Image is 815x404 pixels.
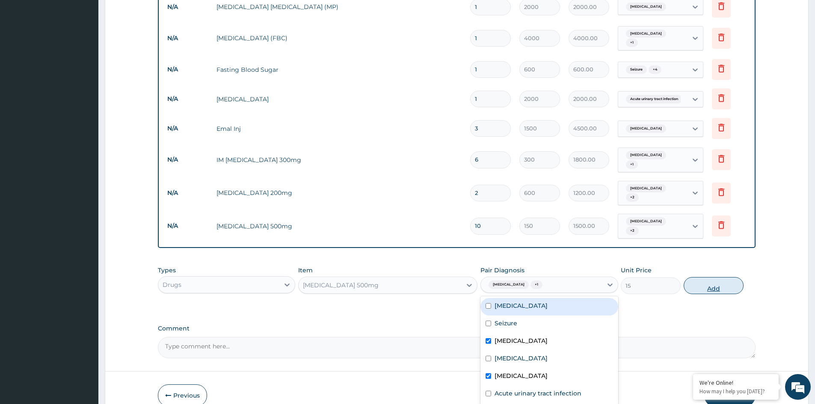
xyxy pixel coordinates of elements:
span: [MEDICAL_DATA] [626,124,666,133]
span: [MEDICAL_DATA] [489,280,529,289]
span: [MEDICAL_DATA] [626,184,666,193]
span: + 4 [649,65,661,74]
label: Comment [158,325,756,332]
span: We're online! [50,108,118,194]
span: + 1 [530,280,542,289]
label: Seizure [495,319,517,327]
td: Emal Inj [212,120,466,137]
td: N/A [163,121,212,136]
span: + 1 [626,160,638,169]
span: [MEDICAL_DATA] [626,217,666,226]
div: We're Online! [699,379,772,386]
div: Drugs [163,280,181,289]
td: N/A [163,62,212,77]
span: [MEDICAL_DATA] [626,151,666,159]
span: + 1 [626,38,638,47]
label: Types [158,267,176,274]
td: N/A [163,152,212,168]
td: [MEDICAL_DATA] 200mg [212,184,466,201]
p: How may I help you today? [699,388,772,395]
img: d_794563401_company_1708531726252_794563401 [16,43,35,64]
span: + 2 [626,227,639,235]
label: [MEDICAL_DATA] [495,354,548,363]
span: Acute urinary tract infection [626,95,682,103]
td: [MEDICAL_DATA] 500mg [212,218,466,235]
td: N/A [163,185,212,201]
td: [MEDICAL_DATA] (FBC) [212,29,466,47]
label: Acute urinary tract infection [495,389,581,398]
label: [MEDICAL_DATA] [495,336,548,345]
td: N/A [163,218,212,234]
span: + 2 [626,193,639,202]
label: Pair Diagnosis [480,266,525,274]
div: Minimize live chat window [140,4,161,25]
td: Fasting Blood Sugar [212,61,466,78]
span: [MEDICAL_DATA] [626,29,666,38]
button: Add [684,277,744,294]
span: [MEDICAL_DATA] [626,3,666,11]
div: [MEDICAL_DATA] 500mg [303,281,379,289]
td: N/A [163,30,212,46]
label: Unit Price [621,266,652,274]
div: Chat with us now [44,48,144,59]
td: [MEDICAL_DATA] [212,91,466,108]
label: [MEDICAL_DATA] [495,372,548,380]
span: Seizure [626,65,647,74]
td: N/A [163,91,212,107]
textarea: Type your message and hit 'Enter' [4,233,163,263]
td: IM [MEDICAL_DATA] 300mg [212,151,466,168]
label: Item [298,266,313,274]
label: [MEDICAL_DATA] [495,301,548,310]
